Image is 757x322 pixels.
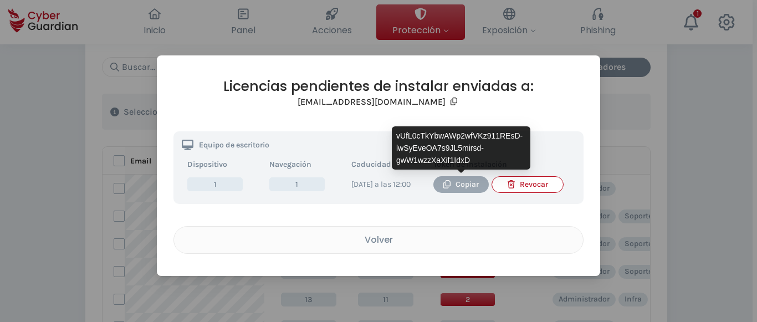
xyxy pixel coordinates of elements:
[433,176,489,193] button: Copiar
[392,126,530,170] div: vUfL0cTkYbwAWp2wfVKz911REsD-lwSyEveOA7s9JL5mirsd-gwW1wzzXaXif1IdxD
[173,226,584,254] button: Volver
[500,178,555,191] div: Revocar
[182,233,575,247] div: Volver
[448,95,459,109] button: Copy email
[264,156,346,173] th: Navegación
[187,177,243,191] span: 1
[182,156,264,173] th: Dispositivo
[346,173,428,196] td: [DATE] a las 12:00
[298,96,446,108] h3: [EMAIL_ADDRESS][DOMAIN_NAME]
[346,156,428,173] th: Caducidad
[199,141,269,149] p: Equipo de escritorio
[269,177,325,191] span: 1
[173,78,584,95] h2: Licencias pendientes de instalar enviadas a:
[492,176,564,193] button: Revocar
[442,178,480,191] div: Copiar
